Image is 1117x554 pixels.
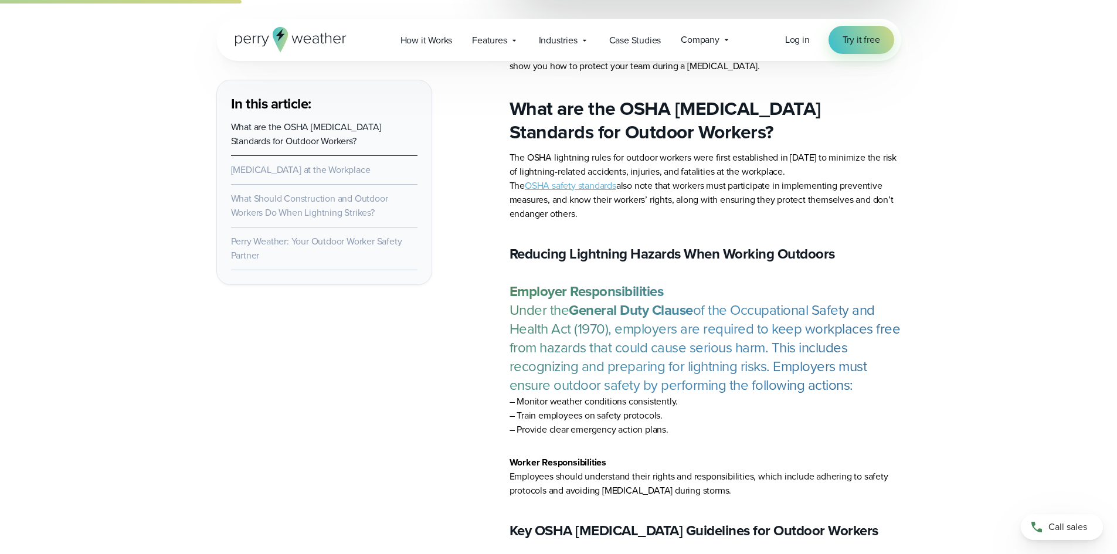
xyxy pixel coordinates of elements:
[525,179,616,192] a: OSHA safety standards
[681,33,719,47] span: Company
[231,192,388,219] a: What Should Construction and Outdoor Workers Do When Lightning Strikes?
[539,33,578,47] span: Industries
[843,33,880,47] span: Try it free
[231,94,417,113] h3: In this article:
[510,456,901,498] p: Employees should understand their rights and responsibilities, which include adhering to safety p...
[231,120,382,148] a: What are the OSHA [MEDICAL_DATA] Standards for Outdoor Workers?
[599,28,671,52] a: Case Studies
[1021,514,1103,540] a: Call sales
[510,244,901,263] h3: Reducing Lightning Hazards When Working Outdoors
[510,151,901,221] p: The OSHA lightning rules for outdoor workers were first established in [DATE] to minimize the ris...
[510,520,878,541] strong: Key OSHA [MEDICAL_DATA] Guidelines for Outdoor Workers
[785,33,810,46] span: Log in
[231,234,402,262] a: Perry Weather: Your Outdoor Worker Safety Partner
[785,33,810,47] a: Log in
[569,300,693,321] strong: General Duty Clause
[510,94,821,146] strong: What are the OSHA [MEDICAL_DATA] Standards for Outdoor Workers?
[510,17,901,73] p: Employers have a legal and moral responsibility to protect their teams by following the Occupatio...
[510,423,901,437] li: – Provide clear emergency action plans.
[472,33,507,47] span: Features
[510,282,901,395] p: Under the of the Occupational Safety and Health Act (1970), employers are required to keep workpl...
[510,409,901,423] li: – Train employees on safety protocols.
[510,281,664,302] strong: Employer Responsibilities
[391,28,463,52] a: How it Works
[609,33,661,47] span: Case Studies
[1048,520,1087,534] span: Call sales
[400,33,453,47] span: How it Works
[510,456,606,469] strong: Worker Responsibilities
[829,26,894,54] a: Try it free
[510,395,901,409] li: – Monitor weather conditions consistently.
[231,163,371,176] a: [MEDICAL_DATA] at the Workplace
